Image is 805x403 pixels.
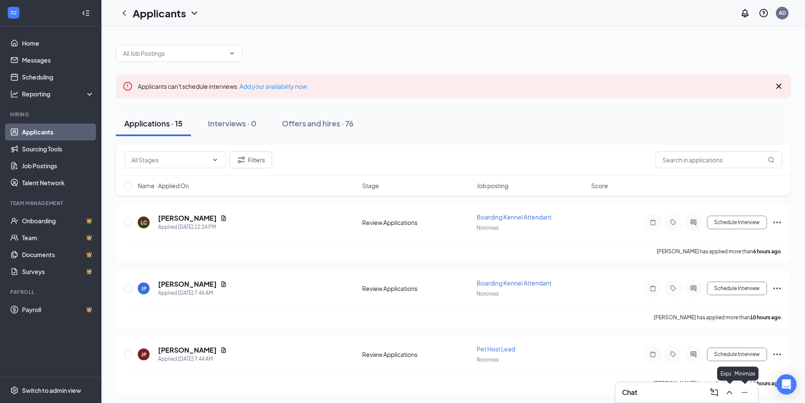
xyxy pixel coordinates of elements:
a: DocumentsCrown [22,246,94,263]
span: Boarding Kennel Attendant [477,213,551,221]
b: 10 hours ago [750,380,781,387]
svg: ChevronDown [212,156,218,163]
svg: ChevronLeft [119,8,129,18]
div: Applied [DATE] 7:46 AM [158,289,227,297]
button: Schedule Interview [707,282,767,295]
div: Payroll [10,288,93,296]
a: OnboardingCrown [22,212,94,229]
div: Review Applications [362,350,472,359]
svg: Ellipses [772,349,782,359]
b: 10 hours ago [750,314,781,321]
span: Applicants can't schedule interviews. [138,82,307,90]
span: Norcross [477,225,499,231]
button: Schedule Interview [707,348,767,361]
svg: QuestionInfo [759,8,769,18]
div: Team Management [10,200,93,207]
input: Search in applications [655,151,782,168]
div: Applied [DATE] 12:24 PM [158,223,227,231]
svg: ActiveChat [688,219,699,226]
svg: ChevronUp [724,387,734,398]
div: Offers and hires · 76 [282,118,354,129]
span: Name · Applied On [138,181,189,190]
span: Stage [362,181,379,190]
div: JP [141,285,147,292]
svg: Note [648,351,658,358]
b: 6 hours ago [753,248,781,255]
div: Applied [DATE] 7:44 AM [158,355,227,363]
div: JP [141,351,147,358]
p: [PERSON_NAME] has applied more than . [657,248,782,255]
svg: ChevronDown [189,8,199,18]
button: ChevronUp [723,386,736,399]
div: LC [141,219,147,226]
span: Pet Host Lead [477,345,515,353]
div: Interviews · 0 [208,118,257,129]
svg: Document [220,347,227,354]
svg: Error [123,81,133,91]
h5: [PERSON_NAME] [158,214,217,223]
svg: Ellipses [772,283,782,293]
svg: Note [648,219,658,226]
svg: Document [220,281,227,288]
svg: Analysis [10,90,19,98]
a: TeamCrown [22,229,94,246]
svg: ActiveChat [688,285,699,292]
svg: Cross [774,81,784,91]
svg: Filter [236,155,246,165]
h3: Chat [622,388,637,397]
svg: Minimize [740,387,750,398]
p: [PERSON_NAME] has applied more than . [654,380,782,387]
svg: ChevronDown [229,50,235,57]
h1: Applicants [133,6,186,20]
a: SurveysCrown [22,263,94,280]
a: Scheduling [22,69,94,85]
svg: Note [648,285,658,292]
div: Review Applications [362,284,472,293]
div: Open Intercom Messenger [776,374,797,395]
p: [PERSON_NAME] has applied more than . [654,314,782,321]
div: Expand [717,367,742,381]
button: ComposeMessage [707,386,721,399]
input: All Stages [131,155,208,164]
svg: Tag [668,351,678,358]
a: Job Postings [22,157,94,174]
h5: [PERSON_NAME] [158,280,217,289]
svg: Tag [668,219,678,226]
a: Add your availability now [240,82,307,90]
svg: Tag [668,285,678,292]
svg: WorkstreamLogo [9,8,18,17]
div: Minimize [731,367,759,381]
a: Messages [22,52,94,69]
h5: [PERSON_NAME] [158,345,217,355]
div: AD [779,9,786,16]
input: All Job Postings [123,49,225,58]
button: Schedule Interview [707,216,767,229]
a: Applicants [22,123,94,140]
svg: Collapse [82,9,90,17]
a: Sourcing Tools [22,140,94,157]
a: PayrollCrown [22,301,94,318]
span: Norcross [477,291,499,297]
div: Review Applications [362,218,472,227]
svg: ActiveChat [688,351,699,358]
svg: ComposeMessage [709,387,719,398]
div: Hiring [10,111,93,118]
span: Boarding Kennel Attendant [477,279,551,287]
svg: Ellipses [772,217,782,228]
svg: Settings [10,386,19,395]
div: Reporting [22,90,95,98]
button: Minimize [738,386,751,399]
button: Filter Filters [229,151,272,168]
span: Job posting [477,181,508,190]
a: Talent Network [22,174,94,191]
svg: MagnifyingGlass [768,156,775,163]
a: Home [22,35,94,52]
div: Applications · 15 [124,118,183,129]
svg: Notifications [740,8,750,18]
span: Score [591,181,608,190]
span: Norcross [477,356,499,363]
svg: Document [220,215,227,222]
div: Switch to admin view [22,386,81,395]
